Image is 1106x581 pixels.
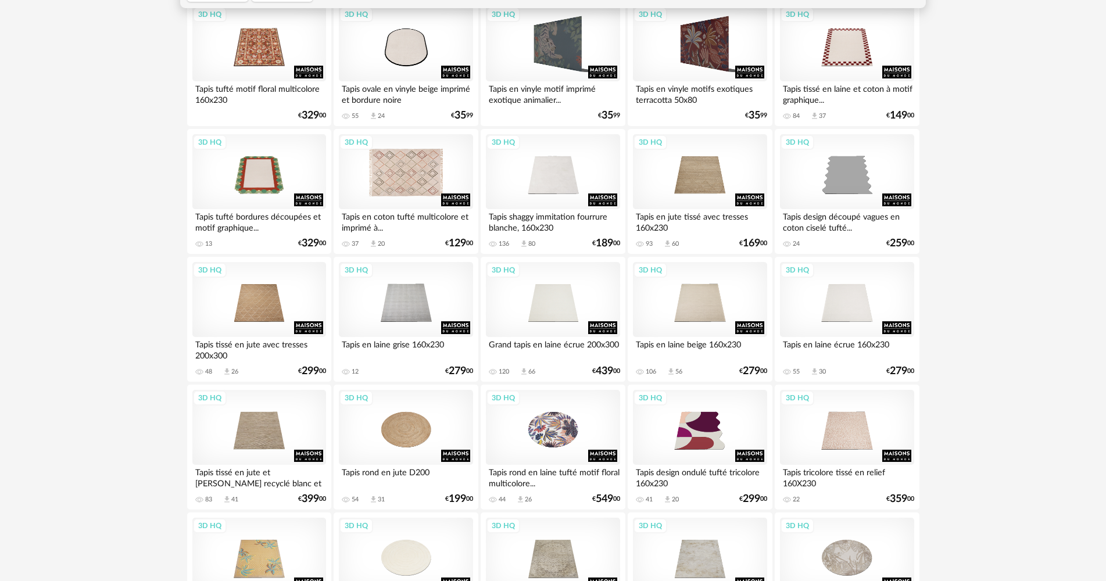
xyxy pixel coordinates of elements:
[793,112,800,120] div: 84
[193,518,227,533] div: 3D HQ
[445,495,473,503] div: € 00
[486,390,520,406] div: 3D HQ
[481,257,625,382] a: 3D HQ Grand tapis en laine écrue 200x300 120 Download icon 66 €43900
[352,368,359,376] div: 12
[775,385,919,510] a: 3D HQ Tapis tricolore tissé en relief 160X230 22 €35900
[369,239,378,248] span: Download icon
[528,368,535,376] div: 66
[192,81,326,105] div: Tapis tufté motif floral multicolore 160x230
[596,239,613,248] span: 189
[378,240,385,248] div: 20
[890,239,907,248] span: 259
[749,112,760,120] span: 35
[675,368,682,376] div: 56
[339,465,473,488] div: Tapis rond en jute D200
[780,465,914,488] div: Tapis tricolore tissé en relief 160X230
[781,7,814,22] div: 3D HQ
[775,1,919,127] a: 3D HQ Tapis tissé en laine et coton à motif graphique... 84 Download icon 37 €14900
[486,7,520,22] div: 3D HQ
[743,239,760,248] span: 169
[499,368,509,376] div: 120
[819,112,826,120] div: 37
[205,496,212,504] div: 83
[672,496,679,504] div: 20
[528,240,535,248] div: 80
[672,240,679,248] div: 60
[780,209,914,232] div: Tapis design découpé vagues en coton ciselé tufté...
[369,495,378,504] span: Download icon
[486,518,520,533] div: 3D HQ
[486,263,520,278] div: 3D HQ
[187,385,331,510] a: 3D HQ Tapis tissé en jute et [PERSON_NAME] recyclé blanc et beige... 83 Download icon 41 €39900
[486,465,620,488] div: Tapis rond en laine tufté motif floral multicolore...
[454,112,466,120] span: 35
[646,496,653,504] div: 41
[592,495,620,503] div: € 00
[451,112,473,120] div: € 99
[481,385,625,510] a: 3D HQ Tapis rond en laine tufté motif floral multicolore... 44 Download icon 26 €54900
[739,495,767,503] div: € 00
[302,495,319,503] span: 399
[334,257,478,382] a: 3D HQ Tapis en laine grise 160x230 12 €27900
[633,7,667,22] div: 3D HQ
[739,367,767,375] div: € 00
[352,112,359,120] div: 55
[298,495,326,503] div: € 00
[781,390,814,406] div: 3D HQ
[339,390,373,406] div: 3D HQ
[781,135,814,150] div: 3D HQ
[781,518,814,533] div: 3D HQ
[525,496,532,504] div: 26
[775,257,919,382] a: 3D HQ Tapis en laine écrue 160x230 55 Download icon 30 €27900
[663,239,672,248] span: Download icon
[596,495,613,503] span: 549
[886,239,914,248] div: € 00
[339,135,373,150] div: 3D HQ
[520,239,528,248] span: Download icon
[646,240,653,248] div: 93
[339,7,373,22] div: 3D HQ
[352,240,359,248] div: 37
[302,367,319,375] span: 299
[187,1,331,127] a: 3D HQ Tapis tufté motif floral multicolore 160x230 €32900
[633,390,667,406] div: 3D HQ
[633,337,767,360] div: Tapis en laine beige 160x230
[646,368,656,376] div: 106
[628,129,772,254] a: 3D HQ Tapis en jute tissé avec tresses 160x230 93 Download icon 60 €16900
[810,367,819,376] span: Download icon
[298,367,326,375] div: € 00
[499,240,509,248] div: 136
[187,129,331,254] a: 3D HQ Tapis tufté bordures découpées et motif graphique... 13 €32900
[445,239,473,248] div: € 00
[745,112,767,120] div: € 99
[633,465,767,488] div: Tapis design ondulé tufté tricolore 160x230
[205,240,212,248] div: 13
[481,129,625,254] a: 3D HQ Tapis shaggy immitation fourrure blanche, 160x230 136 Download icon 80 €18900
[334,129,478,254] a: 3D HQ Tapis en coton tufté multicolore et imprimé à... 37 Download icon 20 €12900
[481,1,625,127] a: 3D HQ Tapis en vinyle motif imprimé exotique animalier... €3599
[890,112,907,120] span: 149
[193,7,227,22] div: 3D HQ
[890,495,907,503] span: 359
[193,263,227,278] div: 3D HQ
[339,518,373,533] div: 3D HQ
[445,367,473,375] div: € 00
[743,367,760,375] span: 279
[369,112,378,120] span: Download icon
[486,81,620,105] div: Tapis en vinyle motif imprimé exotique animalier...
[486,209,620,232] div: Tapis shaggy immitation fourrure blanche, 160x230
[520,367,528,376] span: Download icon
[743,495,760,503] span: 299
[781,263,814,278] div: 3D HQ
[890,367,907,375] span: 279
[223,367,231,376] span: Download icon
[886,367,914,375] div: € 00
[334,385,478,510] a: 3D HQ Tapis rond en jute D200 54 Download icon 31 €19900
[205,368,212,376] div: 48
[378,496,385,504] div: 31
[339,81,473,105] div: Tapis ovale en vinyle beige imprimé et bordure noire
[449,367,466,375] span: 279
[628,385,772,510] a: 3D HQ Tapis design ondulé tufté tricolore 160x230 41 Download icon 20 €29900
[499,496,506,504] div: 44
[793,240,800,248] div: 24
